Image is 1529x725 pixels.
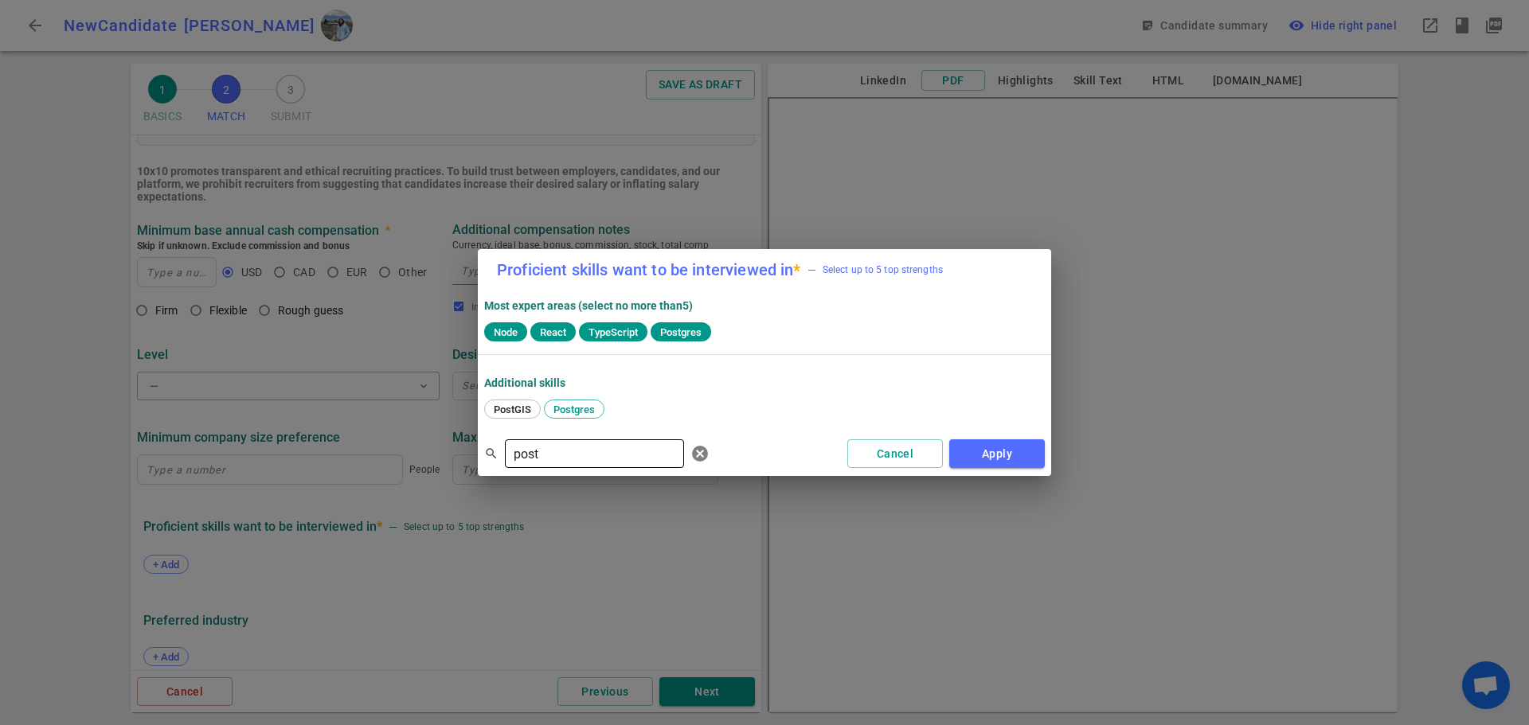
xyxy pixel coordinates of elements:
[654,326,708,338] span: Postgres
[484,299,693,312] strong: Most expert areas (select no more than 5 )
[484,446,499,461] span: search
[808,262,943,278] span: Select up to 5 top strengths
[582,326,644,338] span: TypeScript
[484,376,565,389] strong: Additional Skills
[487,326,524,338] span: Node
[497,262,801,278] label: Proficient skills want to be interviewed in
[690,444,710,463] span: cancel
[548,403,600,415] span: Postgres
[534,326,573,338] span: React
[847,439,943,469] button: Cancel
[505,441,684,466] input: Separate search terms by comma or space
[949,439,1045,469] button: Apply
[808,262,816,278] div: —
[488,403,537,415] span: PostGIS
